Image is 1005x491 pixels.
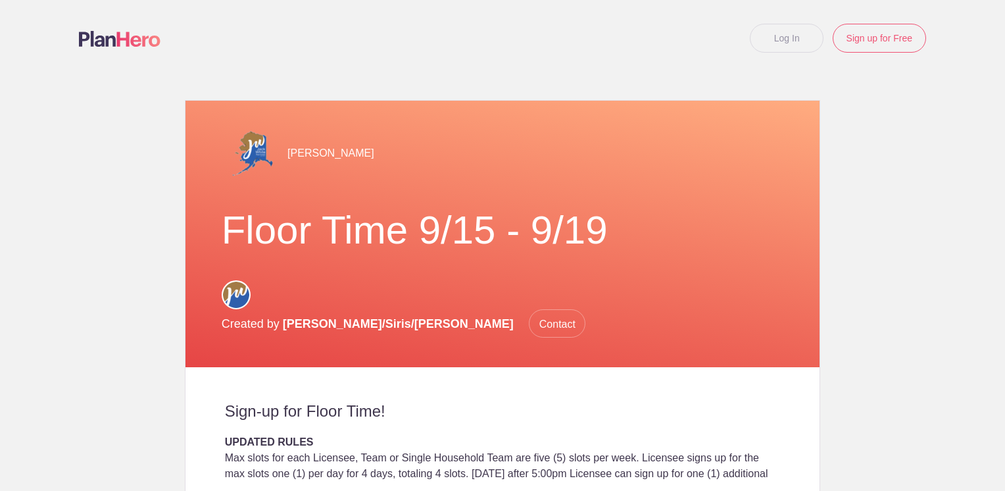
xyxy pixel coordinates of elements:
img: Circle for social [222,280,251,309]
p: Created by [222,309,585,338]
span: Contact [529,309,585,338]
h2: Sign-up for Floor Time! [225,401,781,421]
img: Logo main planhero [79,31,160,47]
a: Log In [750,24,823,53]
div: [PERSON_NAME] [222,127,784,180]
h1: Floor Time 9/15 - 9/19 [222,207,784,254]
span: [PERSON_NAME]/Siris/[PERSON_NAME] [283,317,514,330]
a: Sign up for Free [833,24,926,53]
img: Alaska jw logo transparent [222,128,274,180]
strong: UPDATED RULES [225,436,314,448]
